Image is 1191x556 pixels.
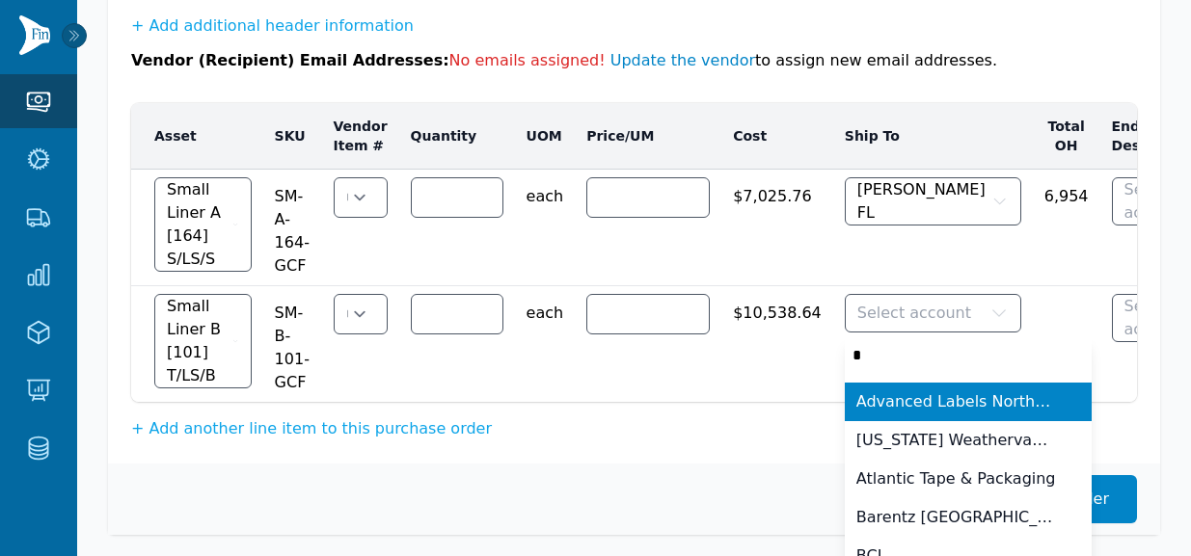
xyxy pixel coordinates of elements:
[575,103,721,170] th: Price/UM
[857,178,988,225] span: [PERSON_NAME] FL
[131,51,449,69] span: Vendor (Recipient) Email Addresses:
[449,51,997,69] span: to assign new email addresses.
[167,178,229,271] span: Small Liner A [164] S/LS/S
[399,103,515,170] th: Quantity
[610,51,755,69] a: Update the vendor
[733,294,822,325] span: $10,538.64
[857,302,971,325] span: Select account
[845,336,1092,375] input: Select account
[845,294,1021,332] button: Select account
[856,390,1057,413] span: Advanced Labels Northwest
[263,286,322,403] td: SM-B-101-GCF
[527,294,564,325] span: each
[322,103,399,170] th: Vendor Item #
[263,170,322,286] td: SM-A-164-GCF
[131,14,414,38] button: + Add additional header information
[449,51,606,69] span: No emails assigned!
[721,103,833,170] th: Cost
[1033,170,1100,286] td: 6,954
[19,15,50,55] img: Finventory
[733,177,822,208] span: $7,025.76
[154,294,252,388] button: Small Liner B [101] T/LS/B
[527,177,564,208] span: each
[1033,103,1100,170] th: Total OH
[845,177,1021,225] button: [PERSON_NAME] FL
[263,103,322,170] th: SKU
[515,103,576,170] th: UOM
[131,103,263,170] th: Asset
[833,103,1033,170] th: Ship To
[154,177,252,272] button: Small Liner A [164] S/LS/S
[131,417,492,440] button: + Add another line item to this purchase order
[167,295,229,387] span: Small Liner B [101] T/LS/B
